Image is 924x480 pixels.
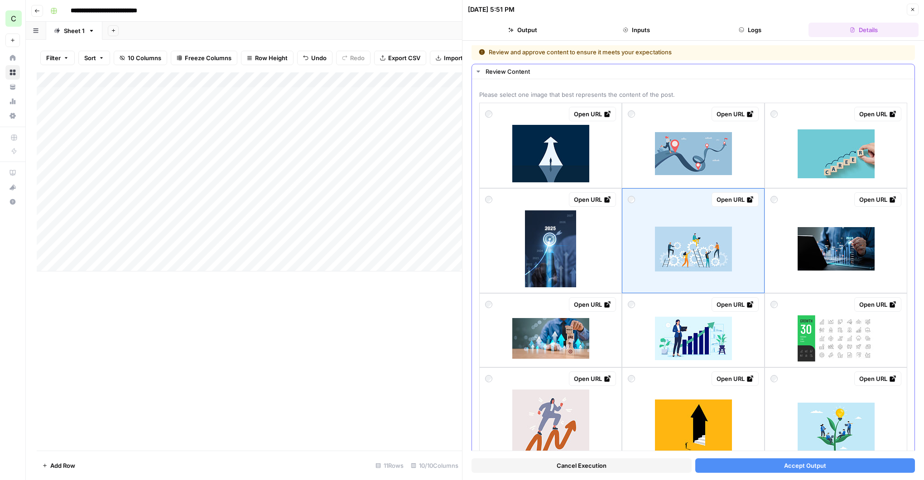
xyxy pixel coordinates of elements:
[479,48,790,57] div: Review and approve content to ensure it meets your expectations
[569,297,616,312] a: Open URL
[472,458,692,473] button: Cancel Execution
[798,227,875,271] img: businessman-analyzes-the-graph-of-trend-market-growth-in-2025-and-plans-business-growth-and.jpg
[569,371,616,386] a: Open URL
[5,195,20,209] button: Help + Support
[84,53,96,62] span: Sort
[64,26,85,35] div: Sheet 1
[5,180,20,195] button: What's new?
[185,53,231,62] span: Freeze Columns
[5,7,20,30] button: Workspace: Chris's Workspace
[171,51,237,65] button: Freeze Columns
[859,374,896,383] div: Open URL
[468,5,515,14] div: [DATE] 5:51 PM
[512,390,589,466] img: vector-illustration-of-woman-step-on-career-growth-growing-business-or-leadership-to-overcome.jpg
[336,51,371,65] button: Redo
[525,210,576,287] img: growth-business-finance-revenue.jpg
[582,23,692,37] button: Inputs
[479,90,907,99] span: Please select one image that best represents the content of the post.
[574,195,611,204] div: Open URL
[388,53,420,62] span: Export CSV
[5,80,20,94] a: Your Data
[655,227,732,271] img: flat-vector-illustration-design-business-process-concept-and-business-team-working-meeting.jpg
[37,458,81,473] button: Add Row
[472,64,914,79] button: Review Content
[574,374,611,383] div: Open URL
[241,51,294,65] button: Row Height
[854,107,901,121] a: Open URL
[717,300,754,309] div: Open URL
[798,315,875,361] img: growth-line-editable-icons-set.jpg
[655,132,732,175] img: female-project-manager-running-work-on-project-timeline-progress-in-business-work-process-or.jpg
[557,461,606,470] span: Cancel Execution
[512,125,589,182] img: success-businessmen-entering-the-growth-gate.jpg
[5,109,20,123] a: Settings
[5,94,20,109] a: Usage
[128,53,161,62] span: 10 Columns
[350,53,365,62] span: Redo
[374,51,426,65] button: Export CSV
[114,51,167,65] button: 10 Columns
[5,166,20,180] a: AirOps Academy
[859,195,896,204] div: Open URL
[255,53,288,62] span: Row Height
[569,107,616,121] a: Open URL
[311,53,327,62] span: Undo
[46,53,61,62] span: Filter
[5,51,20,65] a: Home
[372,458,407,473] div: 11 Rows
[712,297,759,312] a: Open URL
[430,51,482,65] button: Import CSV
[859,300,896,309] div: Open URL
[695,458,915,473] button: Accept Output
[695,23,805,37] button: Logs
[50,461,75,470] span: Add Row
[569,192,616,207] a: Open URL
[784,461,826,470] span: Accept Output
[574,300,611,309] div: Open URL
[854,192,901,207] a: Open URL
[717,374,754,383] div: Open URL
[798,129,875,178] img: hand-putting-wooden-cube-block-on-blue-background-with-word-career-and-copy-space-for-your.jpg
[798,403,875,454] img: flat-illustration-of-business-people-work-on-growing-lightbulb-plant-representing-corporate.jpg
[468,23,578,37] button: Output
[46,22,102,40] a: Sheet 1
[40,51,75,65] button: Filter
[655,399,732,457] img: inspiration-business-opportunity-businessman-looks-at-stairs-in-the-door-arrow-pointing-up.jpg
[297,51,332,65] button: Undo
[11,13,16,24] span: C
[808,23,919,37] button: Details
[407,458,462,473] div: 10/10 Columns
[6,181,19,194] div: What's new?
[574,109,611,119] div: Open URL
[712,107,759,121] a: Open URL
[854,297,901,312] a: Open URL
[486,67,909,76] div: Review Content
[655,317,732,360] img: woman-and-rising-chart.jpg
[859,109,896,119] div: Open URL
[712,371,759,386] a: Open URL
[717,195,754,204] div: Open URL
[712,192,759,207] a: Open URL
[78,51,110,65] button: Sort
[444,53,476,62] span: Import CSV
[5,65,20,80] a: Browse
[717,109,754,119] div: Open URL
[854,371,901,386] a: Open URL
[512,318,589,359] img: skill-competency-development-concept-up-new-ability-skill-training-for-technology-evolution.jpg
